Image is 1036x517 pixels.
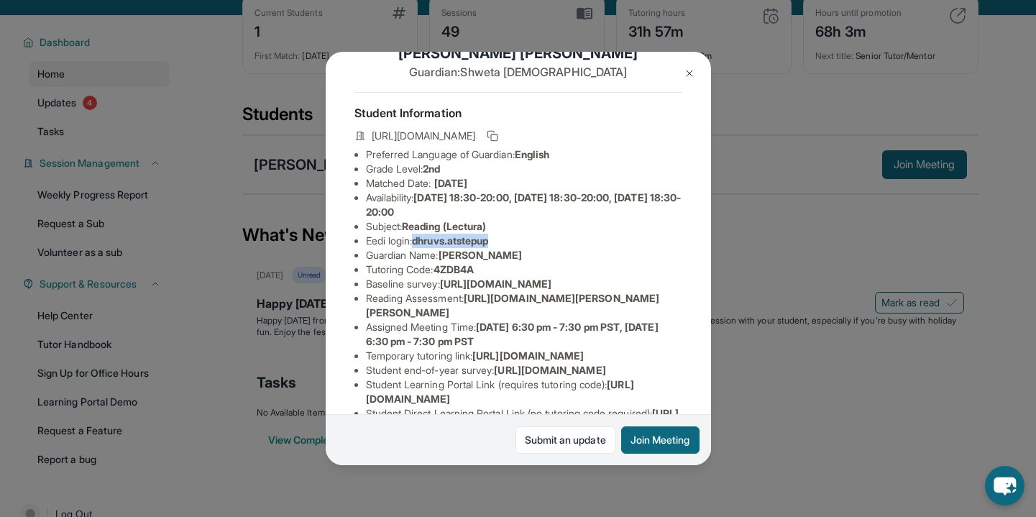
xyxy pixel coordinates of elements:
span: [DATE] 18:30-20:00, [DATE] 18:30-20:00, [DATE] 18:30-20:00 [366,191,682,218]
li: Tutoring Code : [366,262,682,277]
button: Copy link [484,127,501,145]
span: English [515,148,550,160]
h1: [PERSON_NAME] [PERSON_NAME] [354,43,682,63]
li: Temporary tutoring link : [366,349,682,363]
span: [DATE] [434,177,467,189]
li: Student Learning Portal Link (requires tutoring code) : [366,378,682,406]
img: Close Icon [684,68,695,79]
li: Student end-of-year survey : [366,363,682,378]
li: Reading Assessment : [366,291,682,320]
li: Matched Date: [366,176,682,191]
li: Guardian Name : [366,248,682,262]
span: 4ZDB4A [434,263,474,275]
span: dhruvs.atstepup [412,234,488,247]
p: Guardian: Shweta [DEMOGRAPHIC_DATA] [354,63,682,81]
h4: Student Information [354,104,682,122]
li: Baseline survey : [366,277,682,291]
span: [URL][DOMAIN_NAME] [372,129,475,143]
button: chat-button [985,466,1024,505]
span: Reading (Lectura) [402,220,486,232]
button: Join Meeting [621,426,700,454]
span: [URL][DOMAIN_NAME] [472,349,584,362]
li: Subject : [366,219,682,234]
span: [PERSON_NAME] [439,249,523,261]
li: Eedi login : [366,234,682,248]
a: Submit an update [515,426,615,454]
span: [URL][DOMAIN_NAME][PERSON_NAME][PERSON_NAME] [366,292,660,319]
li: Assigned Meeting Time : [366,320,682,349]
li: Availability: [366,191,682,219]
span: [DATE] 6:30 pm - 7:30 pm PST, [DATE] 6:30 pm - 7:30 pm PST [366,321,659,347]
span: [URL][DOMAIN_NAME] [494,364,605,376]
li: Student Direct Learning Portal Link (no tutoring code required) : [366,406,682,435]
span: [URL][DOMAIN_NAME] [440,278,551,290]
span: 2nd [423,163,440,175]
li: Grade Level: [366,162,682,176]
li: Preferred Language of Guardian: [366,147,682,162]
